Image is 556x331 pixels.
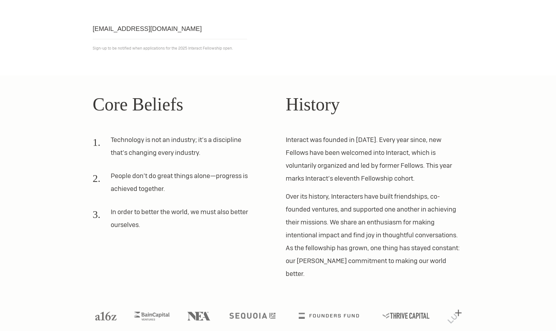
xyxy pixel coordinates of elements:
[286,133,463,185] p: Interact was founded in [DATE]. Every year since, new Fellows have been welcomed into Interact, w...
[93,44,463,52] p: Sign-up to be notified when applications for the 2025 Interact Fellowship open.
[299,313,359,319] img: Founders Fund logo
[187,312,210,320] img: NEA logo
[286,190,463,280] p: Over its history, Interacters have built friendships, co-founded ventures, and supported one anot...
[93,18,247,39] input: Email address...
[229,313,275,319] img: Sequoia logo
[286,91,463,118] h2: History
[95,312,116,320] img: A16Z logo
[93,169,255,200] li: People don’t do great things alone—progress is achieved together.
[447,310,461,324] img: Lux Capital logo
[93,91,270,118] h2: Core Beliefs
[383,313,430,319] img: Thrive Capital logo
[134,312,170,320] img: Bain Capital Ventures logo
[93,205,255,236] li: In order to better the world, we must also better ourselves.
[93,133,255,164] li: Technology is not an industry; it’s a discipline that’s changing every industry.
